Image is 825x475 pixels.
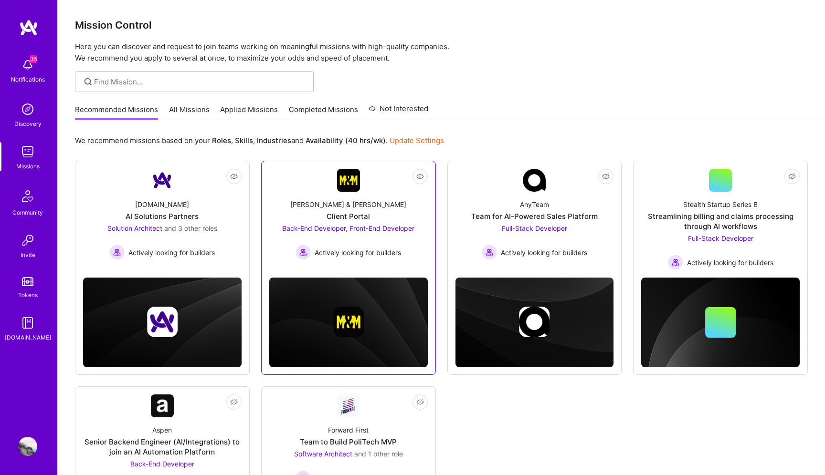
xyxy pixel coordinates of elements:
[501,248,587,258] span: Actively looking for builders
[21,250,35,260] div: Invite
[212,136,231,145] b: Roles
[14,119,42,129] div: Discovery
[683,199,758,209] div: Stealth Startup Series B
[296,245,311,260] img: Actively looking for builders
[641,278,800,367] img: cover
[126,211,199,221] div: AI Solutions Partners
[18,231,37,250] img: Invite
[128,248,215,258] span: Actively looking for builders
[471,211,598,221] div: Team for AI-Powered Sales Platform
[83,437,242,457] div: Senior Backend Engineer (AI/Integrations) to join an AI Automation Platform
[257,136,291,145] b: Industries
[152,425,172,435] div: Aspen
[18,100,37,119] img: discovery
[668,255,683,270] img: Actively looking for builders
[687,258,773,268] span: Actively looking for builders
[269,278,428,367] img: cover
[354,450,403,458] span: and 1 other role
[18,142,37,161] img: teamwork
[75,41,808,64] p: Here you can discover and request to join teams working on meaningful missions with high-quality ...
[300,437,397,447] div: Team to Build PoliTech MVP
[83,278,242,367] img: cover
[147,307,178,337] img: Company logo
[130,460,194,468] span: Back-End Developer
[416,398,424,406] i: icon EyeClosed
[75,135,444,145] p: We recommend missions based on your , , and .
[83,169,242,264] a: Company Logo[DOMAIN_NAME]AI Solutions PartnersSolution Architect and 3 other rolesActively lookin...
[369,103,428,120] a: Not Interested
[455,169,614,264] a: Company LogoAnyTeamTeam for AI-Powered Sales PlatformFull-Stack Developer Actively looking for bu...
[390,136,444,145] a: Update Settings
[788,173,796,180] i: icon EyeClosed
[328,425,369,435] div: Forward First
[18,437,37,456] img: User Avatar
[282,224,414,232] span: Back-End Developer, Front-End Developer
[416,173,424,180] i: icon EyeClosed
[135,199,189,209] div: [DOMAIN_NAME]
[327,211,370,221] div: Client Portal
[290,199,406,209] div: [PERSON_NAME] & [PERSON_NAME]
[75,19,808,31] h3: Mission Control
[337,169,360,192] img: Company Logo
[16,185,39,207] img: Community
[5,332,51,342] div: [DOMAIN_NAME]
[641,211,800,231] div: Streamlining billing and claims processing through AI workflows
[220,104,278,120] a: Applied Missions
[230,173,238,180] i: icon EyeClosed
[16,161,40,171] div: Missions
[289,104,358,120] a: Completed Missions
[306,136,386,145] b: Availability (40 hrs/wk)
[11,74,45,84] div: Notifications
[19,19,38,36] img: logo
[333,307,364,337] img: Company logo
[315,248,401,258] span: Actively looking for builders
[30,55,37,63] span: 35
[688,234,753,242] span: Full-Stack Developer
[151,169,174,192] img: Company Logo
[83,76,94,87] i: icon SearchGrey
[502,224,567,232] span: Full-Stack Developer
[169,104,210,120] a: All Missions
[641,169,800,270] a: Stealth Startup Series BStreamlining billing and claims processing through AI workflowsFull-Stack...
[519,307,550,337] img: Company logo
[269,169,428,264] a: Company Logo[PERSON_NAME] & [PERSON_NAME]Client PortalBack-End Developer, Front-End Developer Act...
[520,199,549,209] div: AnyTeam
[22,277,33,286] img: tokens
[18,313,37,332] img: guide book
[164,224,217,232] span: and 3 other roles
[337,395,360,417] img: Company Logo
[18,290,38,300] div: Tokens
[107,224,162,232] span: Solution Architect
[235,136,253,145] b: Skills
[12,207,43,217] div: Community
[94,77,307,87] input: Find Mission...
[75,104,158,120] a: Recommended Missions
[230,398,238,406] i: icon EyeClosed
[151,394,174,417] img: Company Logo
[602,173,610,180] i: icon EyeClosed
[294,450,352,458] span: Software Architect
[482,245,497,260] img: Actively looking for builders
[16,437,40,456] a: User Avatar
[18,55,37,74] img: bell
[455,278,614,367] img: cover
[109,245,125,260] img: Actively looking for builders
[523,169,546,192] img: Company Logo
